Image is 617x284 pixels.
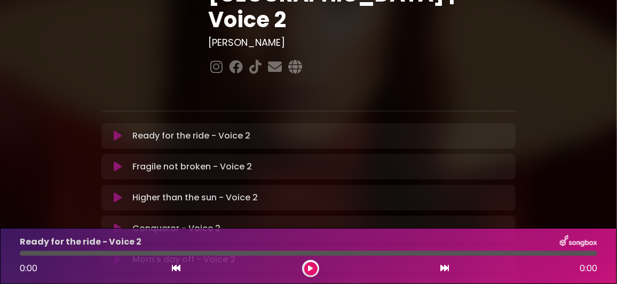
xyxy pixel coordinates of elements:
[132,222,220,235] p: Conqueror - Voice 2
[132,160,252,173] p: Fragile not broken - Voice 2
[208,37,516,48] h3: [PERSON_NAME]
[20,262,37,274] span: 0:00
[580,262,597,275] span: 0:00
[132,191,258,204] p: Higher than the sun - Voice 2
[132,129,250,142] p: Ready for the ride - Voice 2
[20,236,141,248] p: Ready for the ride - Voice 2
[560,235,597,249] img: songbox-logo-white.png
